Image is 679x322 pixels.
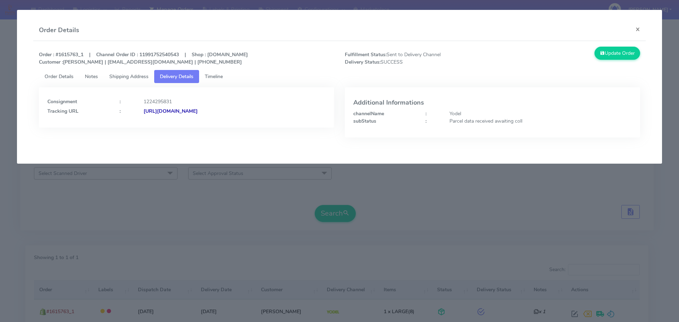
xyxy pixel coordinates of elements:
strong: subStatus [353,118,376,124]
span: Order Details [45,73,74,80]
h4: Order Details [39,25,79,35]
span: Delivery Details [160,73,193,80]
strong: : [425,110,426,117]
strong: Order : #1615763_1 | Channel Order ID : 11991752540543 | Shop : [DOMAIN_NAME] [PERSON_NAME] | [EM... [39,51,248,65]
ul: Tabs [39,70,640,83]
strong: [URL][DOMAIN_NAME] [144,108,198,115]
span: Timeline [205,73,223,80]
button: Close [630,20,646,39]
span: Notes [85,73,98,80]
strong: Consignment [47,98,77,105]
strong: : [425,118,426,124]
div: Yodel [444,110,637,117]
div: 1224295831 [138,98,331,105]
strong: Tracking URL [47,108,79,115]
strong: Delivery Status: [345,59,381,65]
div: Parcel data received awaiting coll [444,117,637,125]
strong: channelName [353,110,384,117]
strong: Customer : [39,59,63,65]
span: Shipping Address [109,73,149,80]
strong: Fulfillment Status: [345,51,387,58]
strong: : [120,98,121,105]
button: Update Order [594,47,640,60]
span: Sent to Delivery Channel SUCCESS [339,51,493,66]
strong: : [120,108,121,115]
h4: Additional Informations [353,99,632,106]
